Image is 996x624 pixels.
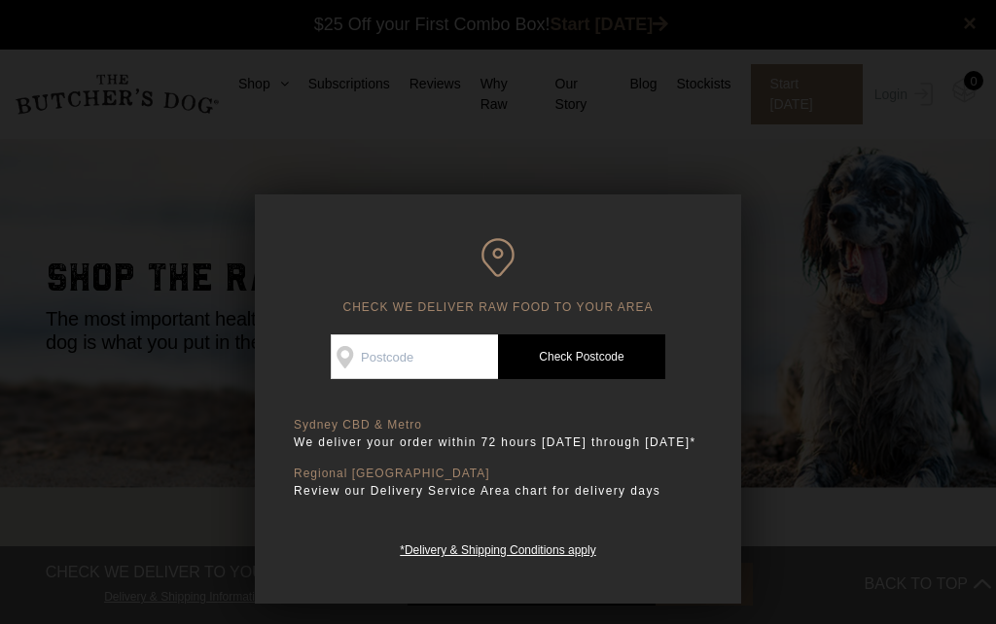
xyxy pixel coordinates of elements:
input: Postcode [331,334,498,379]
h6: CHECK WE DELIVER RAW FOOD TO YOUR AREA [294,238,702,315]
p: We deliver your order within 72 hours [DATE] through [DATE]* [294,433,702,452]
p: Sydney CBD & Metro [294,418,702,433]
p: Regional [GEOGRAPHIC_DATA] [294,467,702,481]
p: Review our Delivery Service Area chart for delivery days [294,481,702,501]
a: *Delivery & Shipping Conditions apply [400,538,595,557]
a: Check Postcode [498,334,665,379]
